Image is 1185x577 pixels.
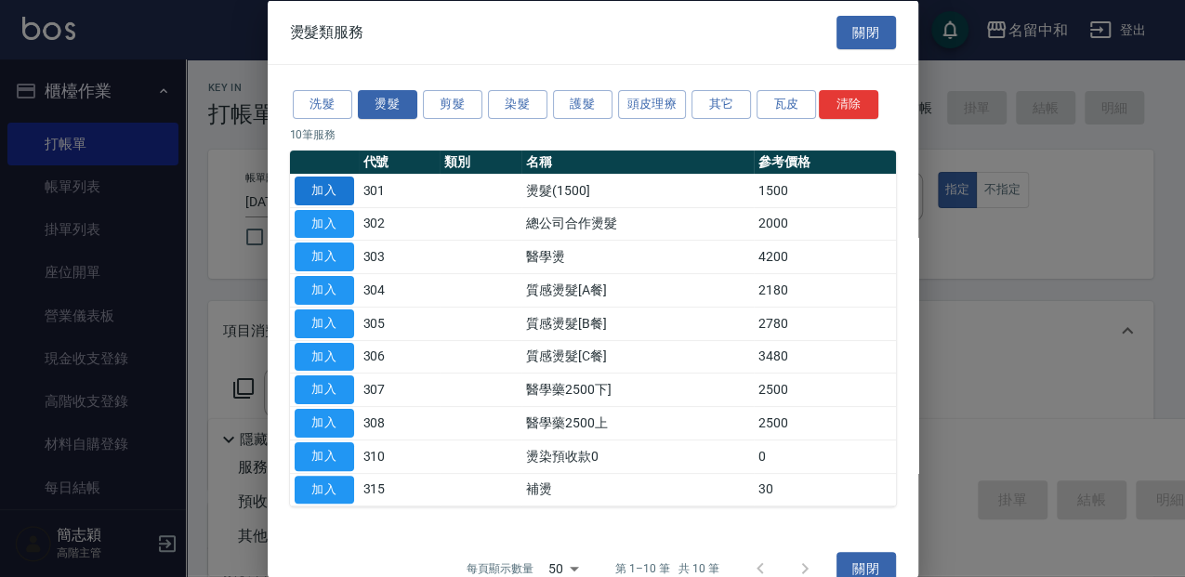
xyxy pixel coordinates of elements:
button: 剪髮 [423,90,482,119]
td: 燙染預收款0 [521,439,754,473]
p: 第 1–10 筆 共 10 筆 [615,560,718,577]
th: 名稱 [521,150,754,174]
td: 307 [359,373,441,406]
th: 類別 [440,150,521,174]
button: 加入 [295,409,354,438]
td: 305 [359,307,441,340]
button: 加入 [295,375,354,404]
td: 4200 [754,240,896,273]
th: 代號 [359,150,441,174]
td: 2500 [754,373,896,406]
td: 質感燙髮[B餐] [521,307,754,340]
button: 加入 [295,276,354,305]
td: 2780 [754,307,896,340]
span: 燙髮類服務 [290,22,364,41]
button: 瓦皮 [757,90,816,119]
td: 2180 [754,273,896,307]
td: 315 [359,473,441,506]
td: 總公司合作燙髮 [521,207,754,241]
td: 2500 [754,406,896,439]
td: 醫學藥2500上 [521,406,754,439]
button: 加入 [295,308,354,337]
button: 加入 [295,475,354,504]
td: 補燙 [521,473,754,506]
td: 1500 [754,174,896,207]
button: 染髮 [488,90,547,119]
button: 加入 [295,209,354,238]
td: 0 [754,439,896,473]
td: 308 [359,406,441,439]
td: 306 [359,340,441,374]
button: 護髮 [553,90,612,119]
button: 關閉 [836,15,896,49]
td: 燙髮(1500] [521,174,754,207]
button: 加入 [295,176,354,204]
td: 303 [359,240,441,273]
button: 加入 [295,441,354,470]
td: 302 [359,207,441,241]
p: 10 筆服務 [290,125,896,142]
td: 310 [359,439,441,473]
td: 質感燙髮[C餐] [521,340,754,374]
td: 醫學燙 [521,240,754,273]
button: 頭皮理療 [618,90,687,119]
button: 燙髮 [358,90,417,119]
td: 30 [754,473,896,506]
button: 加入 [295,342,354,371]
th: 參考價格 [754,150,896,174]
button: 加入 [295,243,354,271]
td: 2000 [754,207,896,241]
p: 每頁顯示數量 [467,560,533,577]
button: 洗髮 [293,90,352,119]
td: 質感燙髮[A餐] [521,273,754,307]
button: 清除 [819,90,878,119]
td: 3480 [754,340,896,374]
td: 醫學藥2500下] [521,373,754,406]
button: 其它 [691,90,751,119]
td: 304 [359,273,441,307]
td: 301 [359,174,441,207]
